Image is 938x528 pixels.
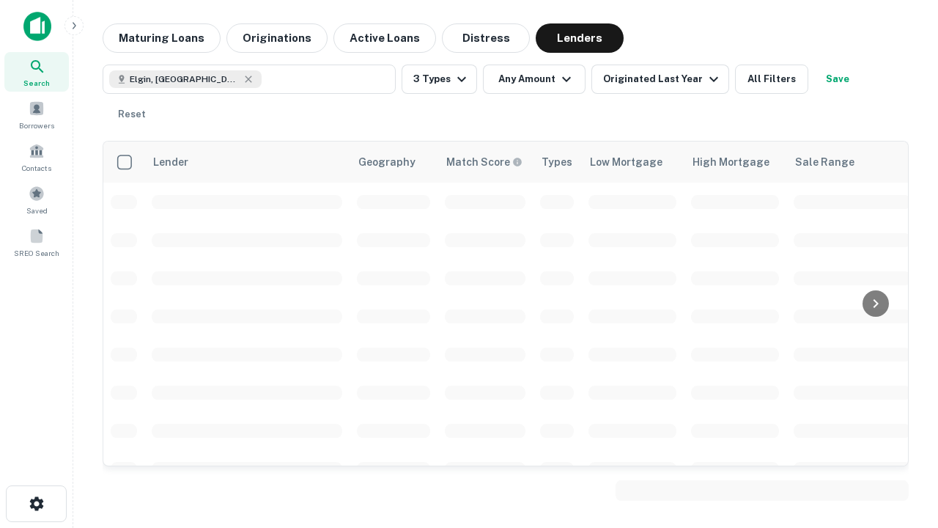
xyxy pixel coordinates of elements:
[603,70,723,88] div: Originated Last Year
[4,222,69,262] a: SREO Search
[693,153,769,171] div: High Mortgage
[437,142,533,183] th: Capitalize uses an advanced AI algorithm to match your search with the best lender. The match sco...
[4,180,69,219] a: Saved
[103,65,396,94] button: Elgin, [GEOGRAPHIC_DATA], [GEOGRAPHIC_DATA]
[144,142,350,183] th: Lender
[26,205,48,216] span: Saved
[108,100,155,129] button: Reset
[130,73,240,86] span: Elgin, [GEOGRAPHIC_DATA], [GEOGRAPHIC_DATA]
[786,142,918,183] th: Sale Range
[4,52,69,92] a: Search
[19,120,54,131] span: Borrowers
[23,77,50,89] span: Search
[542,153,572,171] div: Types
[350,142,437,183] th: Geography
[23,12,51,41] img: capitalize-icon.png
[483,65,586,94] button: Any Amount
[442,23,530,53] button: Distress
[402,65,477,94] button: 3 Types
[533,142,581,183] th: Types
[103,23,221,53] button: Maturing Loans
[22,162,51,174] span: Contacts
[581,142,684,183] th: Low Mortgage
[4,137,69,177] a: Contacts
[226,23,328,53] button: Originations
[333,23,436,53] button: Active Loans
[865,364,938,434] iframe: Chat Widget
[591,65,729,94] button: Originated Last Year
[4,95,69,134] a: Borrowers
[814,65,861,94] button: Save your search to get updates of matches that match your search criteria.
[735,65,808,94] button: All Filters
[358,153,416,171] div: Geography
[446,154,520,170] h6: Match Score
[153,153,188,171] div: Lender
[536,23,624,53] button: Lenders
[795,153,854,171] div: Sale Range
[14,247,59,259] span: SREO Search
[590,153,662,171] div: Low Mortgage
[684,142,786,183] th: High Mortgage
[446,154,522,170] div: Capitalize uses an advanced AI algorithm to match your search with the best lender. The match sco...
